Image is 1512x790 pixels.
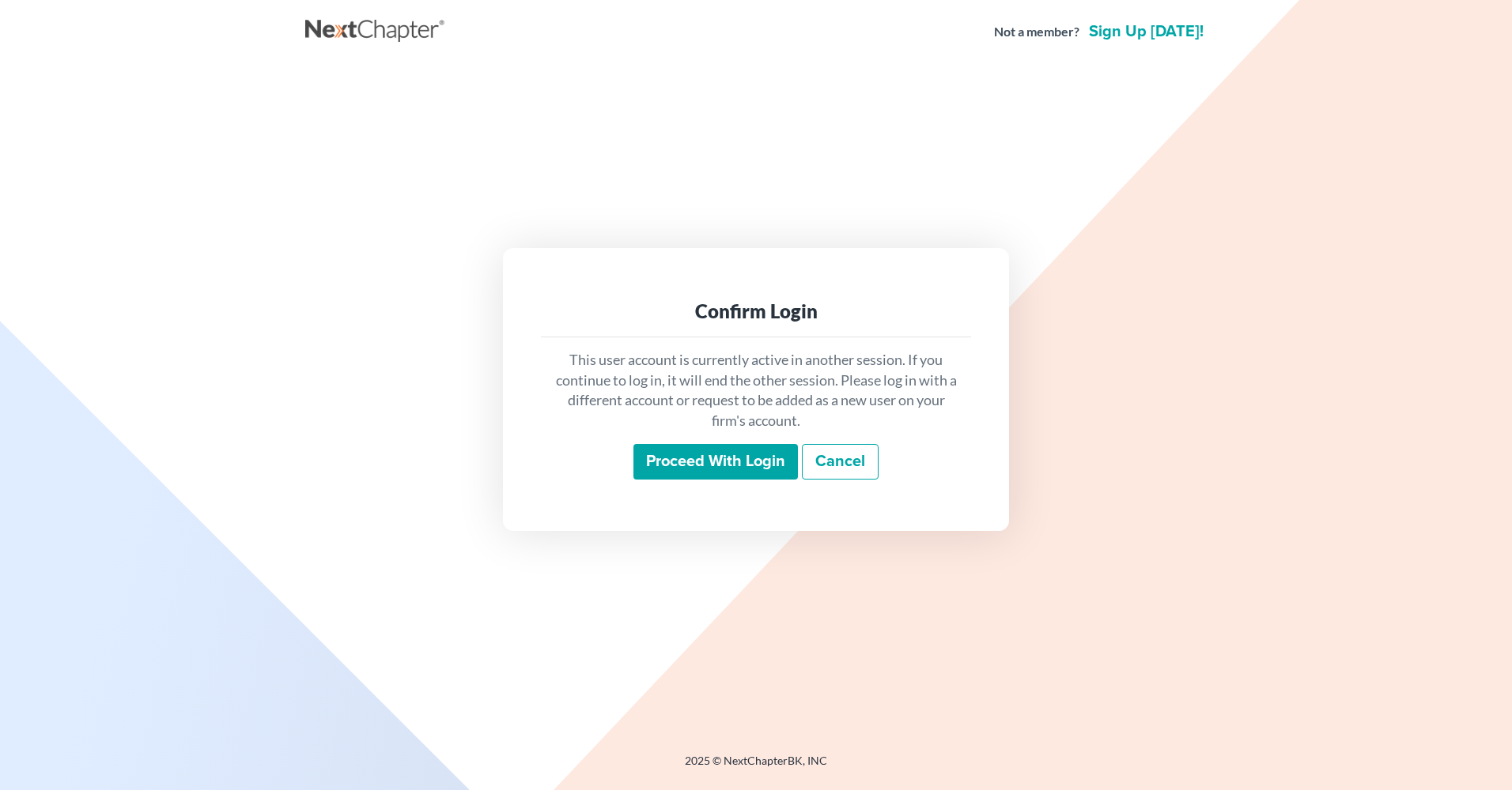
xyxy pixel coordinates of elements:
[994,23,1079,41] strong: Not a member?
[633,444,798,480] input: Proceed with login
[554,350,958,431] p: This user account is currently active in another session. If you continue to log in, it will end ...
[305,753,1207,781] div: 2025 © NextChapterBK, INC
[1086,24,1207,39] a: Sign up [DATE]!
[802,444,879,480] a: Cancel
[554,299,958,324] div: Confirm Login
